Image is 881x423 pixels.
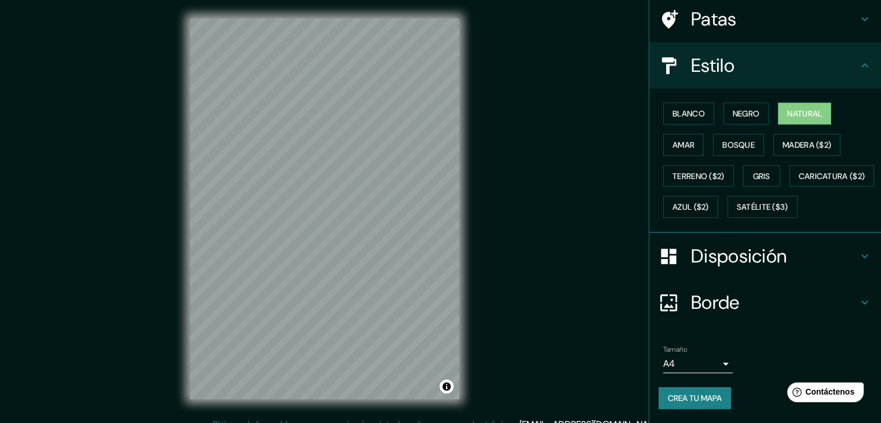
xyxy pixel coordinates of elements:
div: A4 [663,355,733,373]
button: Madera ($2) [773,134,840,156]
button: Natural [778,103,831,125]
font: Disposición [691,244,787,268]
font: Madera ($2) [783,140,831,150]
font: Natural [787,108,822,119]
button: Satélite ($3) [728,196,798,218]
font: Blanco [672,108,705,119]
button: Amar [663,134,704,156]
button: Activar o desactivar atribución [440,380,454,393]
font: Borde [691,290,740,315]
font: Amar [672,140,694,150]
button: Bosque [713,134,764,156]
font: Tamaño [663,345,687,354]
div: Disposición [649,233,881,279]
font: Terreno ($2) [672,171,725,181]
font: Gris [753,171,770,181]
button: Azul ($2) [663,196,718,218]
button: Caricatura ($2) [789,165,875,187]
button: Negro [723,103,769,125]
font: Negro [733,108,760,119]
div: Borde [649,279,881,326]
button: Gris [743,165,780,187]
font: Azul ($2) [672,202,709,213]
button: Crea tu mapa [659,387,731,409]
font: Bosque [722,140,755,150]
font: Crea tu mapa [668,393,722,403]
font: Satélite ($3) [737,202,788,213]
font: Estilo [691,53,734,78]
button: Blanco [663,103,714,125]
div: Estilo [649,42,881,89]
font: Caricatura ($2) [799,171,865,181]
button: Terreno ($2) [663,165,734,187]
font: Patas [691,7,737,31]
canvas: Mapa [190,19,459,399]
font: A4 [663,358,675,370]
iframe: Lanzador de widgets de ayuda [778,378,868,410]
